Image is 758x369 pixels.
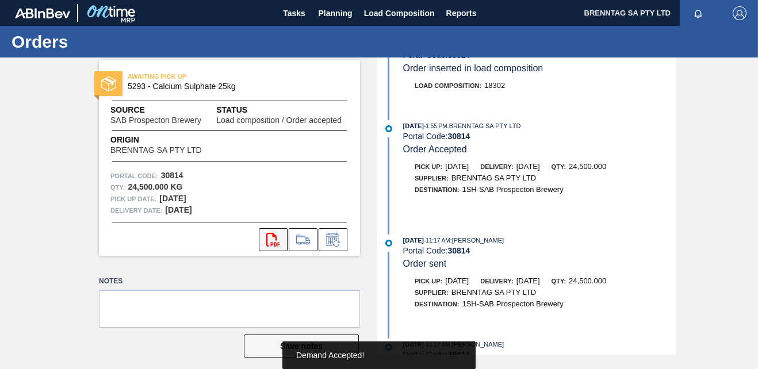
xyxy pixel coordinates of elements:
[447,122,521,129] span: : BRENNTAG SA PTY LTD
[296,351,364,360] span: Demand Accepted!
[319,6,353,20] span: Planning
[403,132,676,141] div: Portal Code:
[569,162,606,171] span: 24,500.000
[110,193,156,205] span: Pick up Date:
[165,205,192,214] strong: [DATE]
[480,163,513,170] span: Delivery:
[447,132,470,141] strong: 30814
[445,162,469,171] span: [DATE]
[282,6,307,20] span: Tasks
[259,228,288,251] div: Open PDF file
[680,5,717,21] button: Notifications
[516,162,540,171] span: [DATE]
[552,278,566,285] span: Qty:
[110,116,201,125] span: SAB Prospecton Brewery
[110,170,158,182] span: Portal Code:
[424,237,450,244] span: - 11:17 AM
[415,163,442,170] span: Pick up:
[128,71,289,82] span: AWAITING PICK UP
[424,123,447,129] span: - 1:55 PM
[159,194,186,203] strong: [DATE]
[569,276,606,285] span: 24,500.000
[216,104,349,116] span: Status
[516,276,540,285] span: [DATE]
[403,246,676,255] div: Portal Code:
[450,237,504,244] span: : [PERSON_NAME]
[128,82,336,91] span: 5293 - Calcium Sulphate 25kg
[15,8,70,18] img: TNhmsLtSVTkK8tSr43FrP2fwEKptu5GPRR3wAAAABJRU5ErkJggg==
[385,125,392,132] img: atual
[484,81,505,90] span: 18302
[244,335,359,358] button: Save notes
[403,237,424,244] span: [DATE]
[319,228,347,251] div: Inform order change
[451,174,536,182] span: BRENNTAG SA PTY LTD
[446,6,477,20] span: Reports
[733,6,746,20] img: Logout
[403,259,447,268] span: Order sent
[364,6,435,20] span: Load Composition
[110,134,230,146] span: Origin
[480,278,513,285] span: Delivery:
[385,240,392,247] img: atual
[415,82,481,89] span: Load Composition :
[99,273,360,290] label: Notes
[403,63,543,73] span: Order inserted in load composition
[289,228,317,251] div: Go to Load Composition
[552,163,566,170] span: Qty:
[110,182,125,193] span: Qty :
[12,35,216,48] h1: Orders
[462,299,563,308] span: 1SH-SAB Prospecton Brewery
[415,175,449,182] span: Supplier:
[110,104,216,116] span: Source
[415,289,449,296] span: Supplier:
[462,185,563,194] span: 1SH-SAB Prospecton Brewery
[447,246,470,255] strong: 30814
[161,171,183,180] strong: 30814
[403,350,676,359] div: Portal Code:
[403,144,467,154] span: Order Accepted
[110,146,202,155] span: BRENNTAG SA PTY LTD
[450,341,504,348] span: : [PERSON_NAME]
[216,116,342,125] span: Load composition / Order accepted
[128,182,182,191] strong: 24,500.000 KG
[415,278,442,285] span: Pick up:
[110,205,162,216] span: Delivery Date:
[101,76,116,91] img: status
[445,276,469,285] span: [DATE]
[451,288,536,297] span: BRENNTAG SA PTY LTD
[415,186,459,193] span: Destination:
[403,122,424,129] span: [DATE]
[415,301,459,307] span: Destination:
